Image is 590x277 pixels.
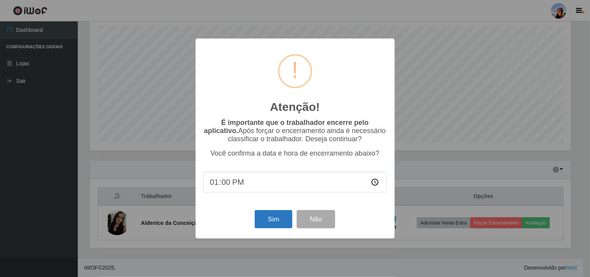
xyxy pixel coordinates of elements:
[270,100,320,114] h2: Atenção!
[203,119,387,143] p: Após forçar o encerramento ainda é necessário classificar o trabalhador. Deseja continuar?
[255,210,292,228] button: Sim
[203,149,387,158] p: Você confirma a data e hora de encerramento abaixo?
[297,210,335,228] button: Não
[204,119,369,135] b: É importante que o trabalhador encerre pelo aplicativo.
